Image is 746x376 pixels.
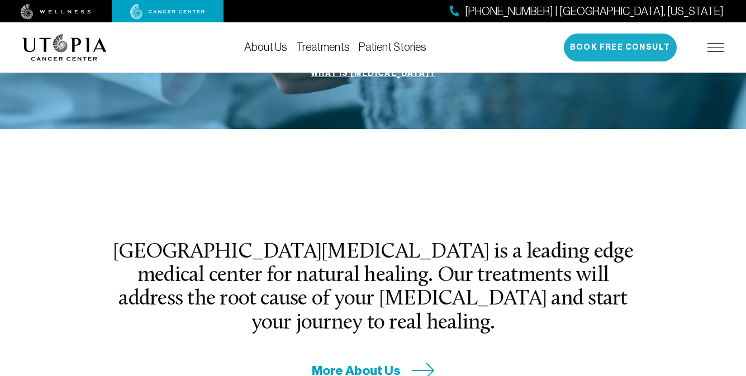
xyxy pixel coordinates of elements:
h2: [GEOGRAPHIC_DATA][MEDICAL_DATA] is a leading edge medical center for natural healing. Our treatme... [112,241,635,335]
a: What is [MEDICAL_DATA]? [308,63,438,84]
img: icon-hamburger [707,43,724,52]
a: Patient Stories [359,41,426,53]
a: About Us [244,41,287,53]
img: cancer center [130,4,205,20]
img: wellness [21,4,91,20]
a: [PHONE_NUMBER] | [GEOGRAPHIC_DATA], [US_STATE] [450,3,724,20]
a: Treatments [296,41,350,53]
img: logo [22,34,107,61]
button: Book Free Consult [564,34,677,61]
span: [PHONE_NUMBER] | [GEOGRAPHIC_DATA], [US_STATE] [465,3,724,20]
